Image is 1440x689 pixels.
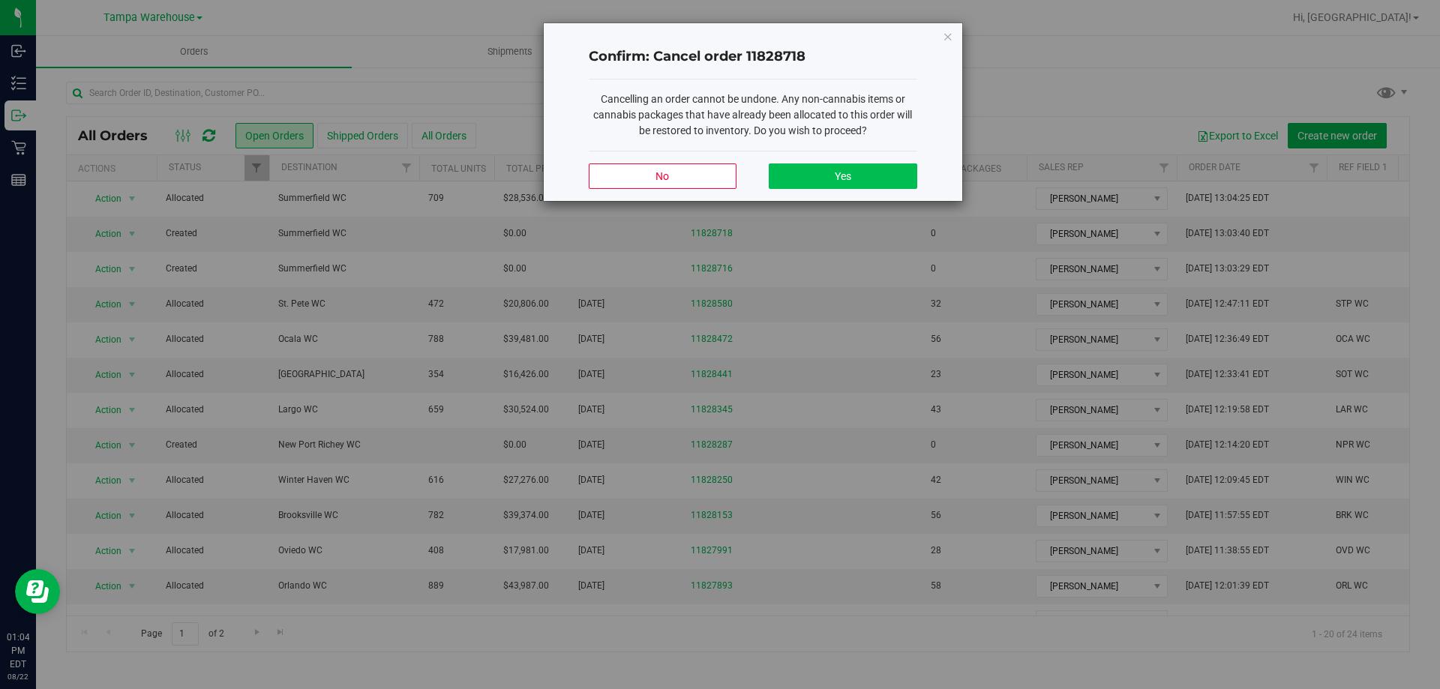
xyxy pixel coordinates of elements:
button: Close modal [943,27,953,45]
span: Cancelling an order cannot be undone. Any non-cannabis items or cannabis packages that have alrea... [593,93,912,136]
span: Yes [835,170,851,182]
iframe: Resource center [15,569,60,614]
h4: Confirm: Cancel order 11828718 [589,47,917,67]
button: Yes [769,163,916,189]
span: Do you wish to proceed? [754,124,867,136]
button: No [589,163,736,189]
